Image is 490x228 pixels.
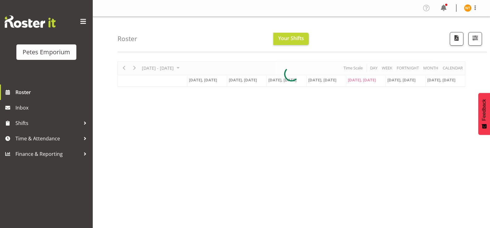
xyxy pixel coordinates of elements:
[450,32,463,46] button: Download a PDF of the roster according to the set date range.
[15,88,90,97] span: Roster
[273,33,309,45] button: Your Shifts
[15,134,80,143] span: Time & Attendance
[464,4,471,12] img: nicole-thomson8388.jpg
[23,48,70,57] div: Petes Emporium
[278,35,304,42] span: Your Shifts
[15,149,80,159] span: Finance & Reporting
[117,35,137,42] h4: Roster
[481,99,487,121] span: Feedback
[15,118,80,128] span: Shifts
[468,32,482,46] button: Filter Shifts
[478,93,490,135] button: Feedback - Show survey
[15,103,90,112] span: Inbox
[5,15,56,28] img: Rosterit website logo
